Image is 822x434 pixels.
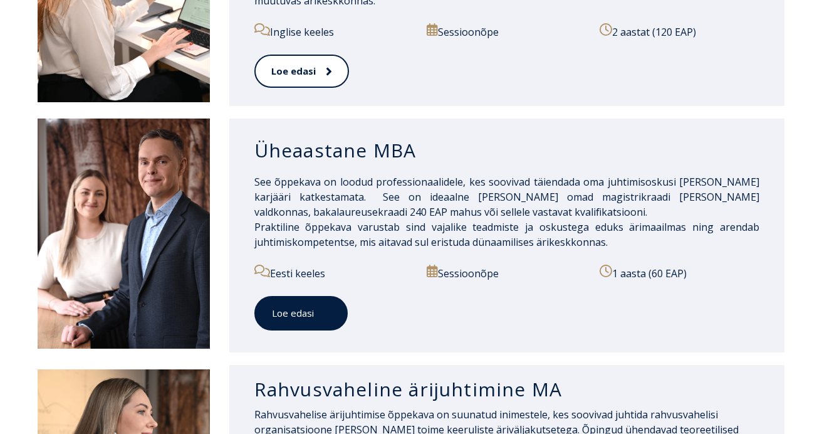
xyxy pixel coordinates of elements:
h3: Rahvusvaheline ärijuhtimine MA [254,378,759,401]
p: Sessioonõpe [427,265,586,281]
span: Praktiline õppekava varustab sind vajalike teadmiste ja oskustega eduks ärimaailmas ning arendab ... [254,220,759,249]
a: Loe edasi [254,296,348,331]
a: Loe edasi [254,55,349,88]
p: Inglise keeles [254,23,414,40]
p: Eesti keeles [254,265,414,281]
h3: Üheaastane MBA [254,139,759,162]
span: See õppekava on loodud professionaalidele, kes soovivad täiendada oma juhtimisoskusi [PERSON_NAME... [254,175,759,219]
p: 1 aasta (60 EAP) [600,265,759,281]
p: 2 aastat (120 EAP) [600,23,759,40]
p: Sessioonõpe [427,23,586,40]
img: DSC_1995 [38,119,210,349]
